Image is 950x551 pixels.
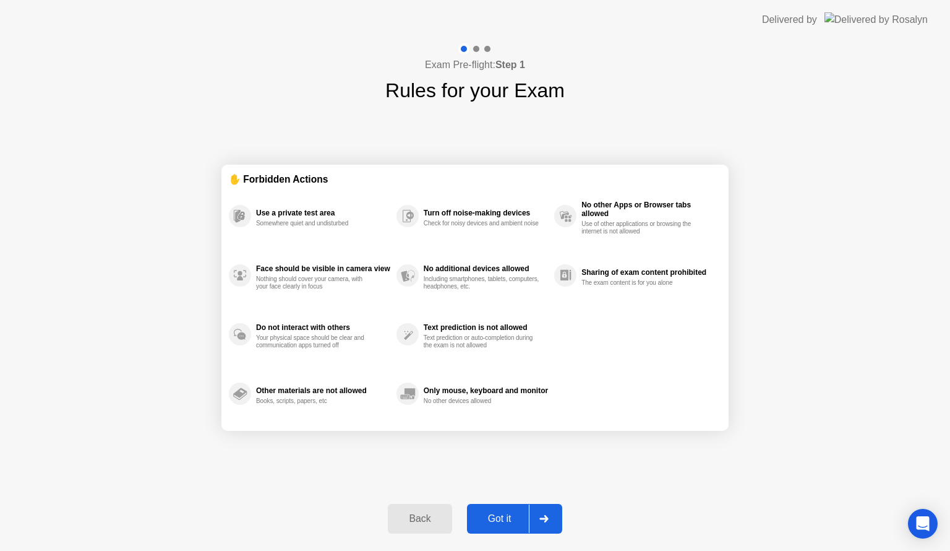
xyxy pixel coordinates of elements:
[581,201,715,218] div: No other Apps or Browser tabs allowed
[256,220,373,227] div: Somewhere quiet and undisturbed
[824,12,928,27] img: Delivered by Rosalyn
[424,275,541,290] div: Including smartphones, tablets, computers, headphones, etc.
[388,504,451,534] button: Back
[908,509,938,539] div: Open Intercom Messenger
[424,334,541,349] div: Text prediction or auto-completion during the exam is not allowed
[256,323,390,332] div: Do not interact with others
[256,275,373,290] div: Nothing should cover your camera, with your face clearly in focus
[495,59,525,70] b: Step 1
[256,209,390,217] div: Use a private test area
[256,397,373,405] div: Books, scripts, papers, etc
[424,386,548,395] div: Only mouse, keyboard and monitor
[471,513,529,524] div: Got it
[467,504,562,534] button: Got it
[424,397,541,405] div: No other devices allowed
[424,264,548,273] div: No additional devices allowed
[256,264,390,273] div: Face should be visible in camera view
[256,334,373,349] div: Your physical space should be clear and communication apps turned off
[581,279,698,287] div: The exam content is for you alone
[762,12,817,27] div: Delivered by
[425,58,525,72] h4: Exam Pre-flight:
[581,268,715,277] div: Sharing of exam content prohibited
[581,220,698,235] div: Use of other applications or browsing the internet is not allowed
[256,386,390,395] div: Other materials are not allowed
[392,513,448,524] div: Back
[229,172,721,186] div: ✋ Forbidden Actions
[424,220,541,227] div: Check for noisy devices and ambient noise
[424,209,548,217] div: Turn off noise-making devices
[424,323,548,332] div: Text prediction is not allowed
[385,76,565,105] h1: Rules for your Exam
